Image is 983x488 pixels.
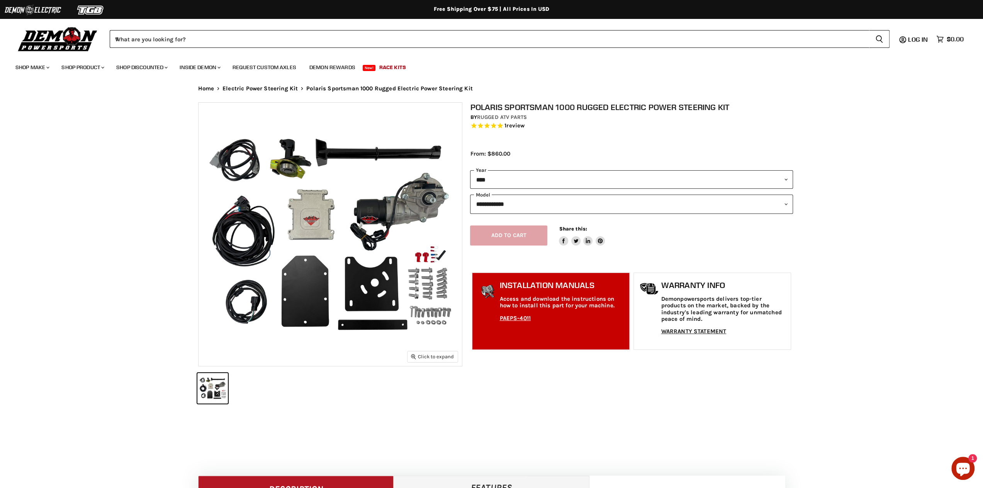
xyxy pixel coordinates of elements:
h1: Warranty Info [661,281,787,290]
span: Rated 5.0 out of 5 stars 1 reviews [470,122,793,130]
button: Search [869,30,890,48]
span: From: $860.00 [470,150,510,157]
span: Click to expand [411,354,454,359]
h1: Polaris Sportsman 1000 Rugged Electric Power Steering Kit [470,102,793,112]
p: Demonpowersports delivers top-tier products on the market, backed by the industry's leading warra... [661,296,787,322]
div: Free Shipping Over $75 | All Prices In USD [183,6,801,13]
span: $0.00 [947,36,964,43]
a: Log in [905,36,932,43]
a: Electric Power Steering Kit [222,85,298,92]
inbox-online-store-chat: Shopify online store chat [949,457,977,482]
span: Log in [908,36,928,43]
img: Demon Powersports [15,25,100,53]
a: Home [198,85,214,92]
input: When autocomplete results are available use up and down arrows to review and enter to select [110,30,869,48]
img: Polaris Sportsman 1000 Rugged Electric Power Steering Kit [199,103,462,366]
div: by [470,113,793,122]
a: Shop Product [56,59,109,75]
a: Demon Rewards [304,59,361,75]
button: Click to expand [407,351,458,362]
span: New! [363,65,376,71]
a: WARRANTY STATEMENT [661,328,726,335]
a: Rugged ATV Parts [477,114,527,120]
img: TGB Logo 2 [62,3,120,17]
a: $0.00 [932,34,968,45]
nav: Breadcrumbs [183,85,801,92]
a: Race Kits [374,59,412,75]
h1: Installation Manuals [499,281,625,290]
span: Share this: [559,226,587,232]
select: modal-name [470,195,793,213]
aside: Share this: [559,225,605,246]
span: 1 reviews [504,122,525,129]
a: PAEPS-4011 [499,315,531,322]
ul: Main menu [10,56,962,75]
button: Polaris Sportsman 1000 Rugged Electric Power Steering Kit thumbnail [197,373,228,403]
p: Access and download the instructions on how to install this part for your machine. [499,296,625,309]
select: year [470,170,793,189]
span: Polaris Sportsman 1000 Rugged Electric Power Steering Kit [306,85,473,92]
img: Demon Electric Logo 2 [4,3,62,17]
a: Shop Discounted [110,59,172,75]
span: review [506,122,525,129]
img: warranty-icon.png [640,283,659,295]
form: Product [110,30,890,48]
img: install_manual-icon.png [478,283,497,302]
a: Shop Make [10,59,54,75]
a: Request Custom Axles [227,59,302,75]
a: Inside Demon [174,59,225,75]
